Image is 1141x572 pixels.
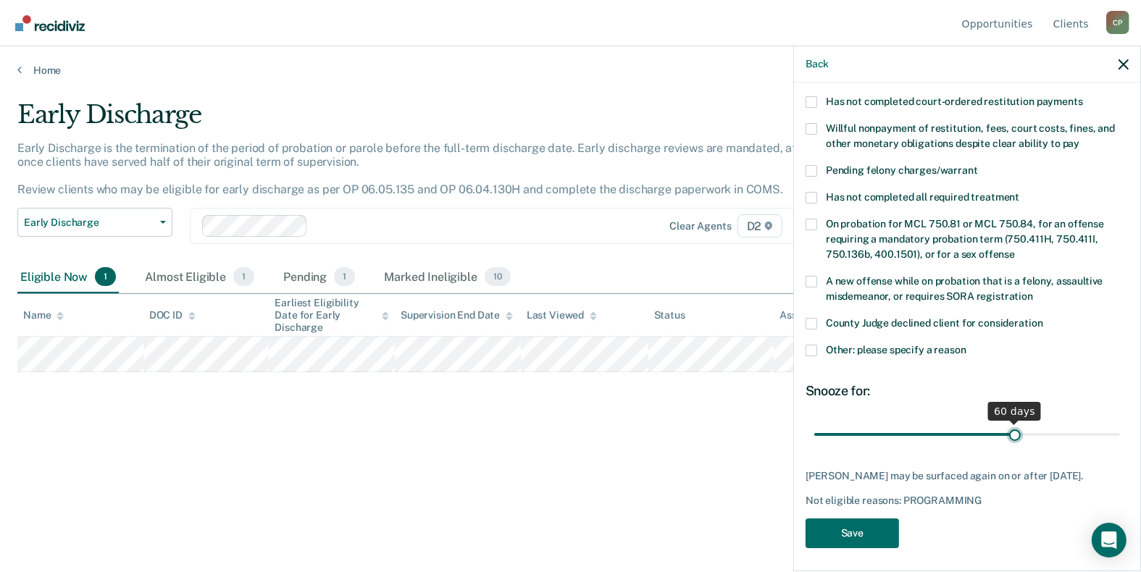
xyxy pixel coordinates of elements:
[95,267,116,286] span: 1
[806,58,829,70] button: Back
[806,383,1129,399] div: Snooze for:
[806,518,899,548] button: Save
[17,64,1124,77] a: Home
[780,309,848,321] div: Assigned to
[737,214,783,237] span: D2
[826,275,1103,302] span: A new offense while on probation that is a felony, assaultive misdemeanor, or requires SORA regis...
[485,267,511,286] span: 10
[275,297,389,333] div: Earliest Eligibility Date for Early Discharge
[669,220,731,232] div: Clear agents
[826,96,1083,107] span: Has not completed court-ordered restitution payments
[17,100,873,141] div: Early Discharge
[401,309,513,321] div: Supervision End Date
[826,317,1043,329] span: County Judge declined client for consideration
[381,261,513,293] div: Marked Ineligible
[142,261,257,293] div: Almost Eligible
[15,15,85,31] img: Recidiviz
[826,122,1115,149] span: Willful nonpayment of restitution, fees, court costs, fines, and other monetary obligations despi...
[826,191,1019,203] span: Has not completed all required treatment
[527,309,597,321] div: Last Viewed
[654,309,685,321] div: Status
[826,164,978,176] span: Pending felony charges/warrant
[23,309,64,321] div: Name
[233,267,254,286] span: 1
[988,402,1041,421] div: 60 days
[806,470,1129,482] div: [PERSON_NAME] may be surfaced again on or after [DATE].
[1106,11,1129,34] div: C P
[17,141,850,197] p: Early Discharge is the termination of the period of probation or parole before the full-term disc...
[24,216,154,229] span: Early Discharge
[17,261,119,293] div: Eligible Now
[149,309,196,321] div: DOC ID
[806,495,1129,507] div: Not eligible reasons: PROGRAMMING
[334,267,355,286] span: 1
[1106,11,1129,34] button: Profile dropdown button
[1092,523,1127,558] div: Open Intercom Messenger
[826,344,966,356] span: Other: please specify a reason
[826,218,1104,260] span: On probation for MCL 750.81 or MCL 750.84, for an offense requiring a mandatory probation term (7...
[280,261,358,293] div: Pending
